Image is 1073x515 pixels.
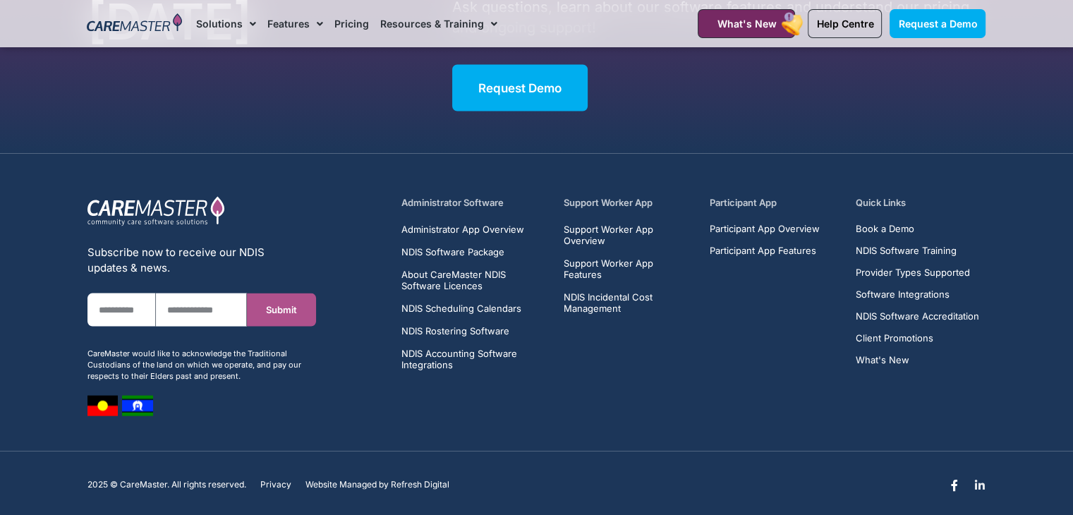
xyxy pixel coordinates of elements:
a: Provider Types Supported [856,267,979,278]
span: Administrator App Overview [401,224,524,235]
span: NDIS Software Package [401,246,504,257]
a: NDIS Software Package [401,246,547,257]
a: Request Demo [452,65,588,111]
h5: Administrator Software [401,196,547,210]
a: Support Worker App Features [564,257,693,280]
span: NDIS Rostering Software [401,325,509,337]
span: What's New [856,355,909,365]
span: NDIS Scheduling Calendars [401,303,521,314]
h5: Quick Links [856,196,986,210]
h5: Participant App [710,196,839,210]
a: NDIS Incidental Cost Management [564,291,693,314]
span: Help Centre [816,18,873,30]
a: NDIS Rostering Software [401,325,547,337]
a: Book a Demo [856,224,979,234]
a: Participant App Overview [710,224,820,234]
button: Submit [247,293,315,327]
a: What's New [856,355,979,365]
span: Software Integrations [856,289,950,300]
span: Client Promotions [856,333,933,344]
span: Submit [266,305,297,315]
span: Website Managed by [305,480,389,490]
a: Participant App Features [710,246,820,256]
img: CareMaster Logo [87,13,182,35]
span: Request a Demo [898,18,977,30]
span: Participant App Features [710,246,816,256]
a: Help Centre [808,9,882,38]
span: What's New [717,18,776,30]
a: Software Integrations [856,289,979,300]
h5: Support Worker App [564,196,693,210]
a: Administrator App Overview [401,224,547,235]
span: Book a Demo [856,224,914,234]
a: Request a Demo [890,9,986,38]
img: image 7 [87,396,118,416]
img: CareMaster Logo Part [87,196,225,227]
a: NDIS Accounting Software Integrations [401,348,547,370]
p: 2025 © CareMaster. All rights reserved. [87,480,246,490]
a: Client Promotions [856,333,979,344]
a: NDIS Scheduling Calendars [401,303,547,314]
a: NDIS Software Training [856,246,979,256]
img: image 8 [122,396,153,416]
a: Privacy [260,480,291,490]
span: NDIS Software Training [856,246,957,256]
div: Subscribe now to receive our NDIS updates & news. [87,245,316,276]
a: About CareMaster NDIS Software Licences [401,269,547,291]
div: CareMaster would like to acknowledge the Traditional Custodians of the land on which we operate, ... [87,348,316,382]
a: What's New [698,9,795,38]
a: Refresh Digital [391,480,449,490]
span: Provider Types Supported [856,267,970,278]
span: Request Demo [478,81,562,95]
a: Support Worker App Overview [564,224,693,246]
a: NDIS Software Accreditation [856,311,979,322]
